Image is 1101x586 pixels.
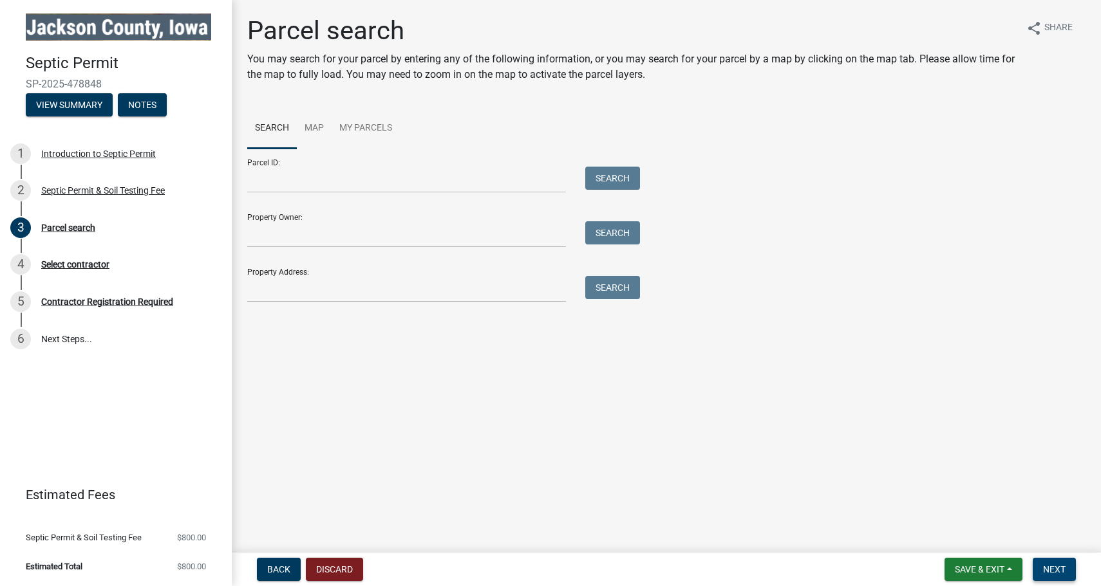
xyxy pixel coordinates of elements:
[26,54,221,73] h4: Septic Permit
[945,558,1022,581] button: Save & Exit
[41,297,173,306] div: Contractor Registration Required
[10,254,31,275] div: 4
[1044,21,1073,36] span: Share
[267,564,290,574] span: Back
[118,100,167,111] wm-modal-confirm: Notes
[26,533,142,542] span: Septic Permit & Soil Testing Fee
[332,108,400,149] a: My Parcels
[26,100,113,111] wm-modal-confirm: Summary
[297,108,332,149] a: Map
[10,180,31,201] div: 2
[41,149,156,158] div: Introduction to Septic Permit
[247,51,1016,82] p: You may search for your parcel by entering any of the following information, or you may search fo...
[247,108,297,149] a: Search
[306,558,363,581] button: Discard
[257,558,301,581] button: Back
[41,223,95,232] div: Parcel search
[41,186,165,195] div: Septic Permit & Soil Testing Fee
[585,276,640,299] button: Search
[10,143,31,164] div: 1
[955,564,1004,574] span: Save & Exit
[1043,564,1066,574] span: Next
[177,533,206,542] span: $800.00
[10,291,31,312] div: 5
[10,217,31,238] div: 3
[585,167,640,190] button: Search
[118,93,167,116] button: Notes
[10,482,211,508] a: Estimated Fees
[1016,15,1083,41] button: shareShare
[10,329,31,349] div: 6
[26,562,82,571] span: Estimated Total
[247,15,1016,46] h1: Parcel search
[1033,558,1076,581] button: Next
[1026,21,1042,36] i: share
[177,562,206,571] span: $800.00
[41,260,109,269] div: Select contractor
[26,93,113,116] button: View Summary
[26,78,206,90] span: SP-2025-478848
[585,221,640,244] button: Search
[26,14,211,41] img: Jackson County, Iowa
